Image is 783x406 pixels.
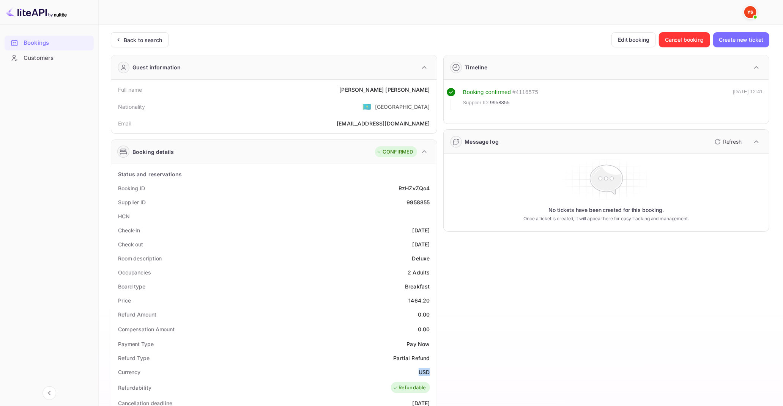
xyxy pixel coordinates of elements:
div: Full name [118,86,142,94]
div: Customers [5,51,94,66]
p: Refresh [723,138,742,146]
img: LiteAPI logo [6,6,67,18]
div: Booking details [132,148,174,156]
span: 9958855 [490,99,510,107]
div: Currency [118,368,140,376]
div: Board type [118,282,145,290]
span: United States [362,100,371,113]
button: Collapse navigation [43,386,56,400]
span: Supplier ID: [463,99,490,107]
p: No tickets have been created for this booking. [548,206,664,214]
div: Booking confirmed [463,88,511,97]
div: [EMAIL_ADDRESS][DOMAIN_NAME] [337,119,430,127]
div: Refundable [393,384,426,392]
div: Back to search [124,36,162,44]
div: 2 Adults [408,268,430,276]
div: Refund Amount [118,310,156,318]
div: Bookings [24,39,90,47]
button: Cancel booking [659,32,710,47]
div: [DATE] [413,226,430,234]
div: Partial Refund [393,354,430,362]
div: Customers [24,54,90,63]
div: 0.00 [418,310,430,318]
div: Refund Type [118,354,150,362]
div: Breakfast [405,282,430,290]
div: Check-in [118,226,140,234]
button: Edit booking [611,32,656,47]
div: Room description [118,254,162,262]
div: [GEOGRAPHIC_DATA] [375,103,430,111]
div: Supplier ID [118,198,146,206]
div: USD [419,368,430,376]
div: Compensation Amount [118,325,175,333]
div: Deluxe [412,254,430,262]
div: CONFIRMED [377,148,413,156]
a: Customers [5,51,94,65]
div: Check out [118,240,143,248]
div: RzHZvZQo4 [399,184,430,192]
button: Create new ticket [713,32,769,47]
p: Once a ticket is created, it will appear here for easy tracking and management. [518,215,694,222]
div: [DATE] [413,240,430,248]
div: Refundability [118,384,151,392]
div: Message log [465,138,499,146]
div: [PERSON_NAME] [PERSON_NAME] [339,86,430,94]
div: HCN [118,212,130,220]
div: Occupancies [118,268,151,276]
div: Booking ID [118,184,145,192]
div: 0.00 [418,325,430,333]
div: Status and reservations [118,170,182,178]
button: Refresh [710,136,745,148]
div: Timeline [465,63,488,71]
div: Nationality [118,103,145,111]
div: 9958855 [406,198,430,206]
div: 1464.20 [408,296,430,304]
div: [DATE] 12:41 [733,88,763,110]
div: # 4116575 [512,88,538,97]
a: Bookings [5,36,94,50]
div: Pay Now [406,340,430,348]
div: Payment Type [118,340,154,348]
div: Price [118,296,131,304]
img: Yandex Support [744,6,756,18]
div: Email [118,119,131,127]
div: Guest information [132,63,181,71]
